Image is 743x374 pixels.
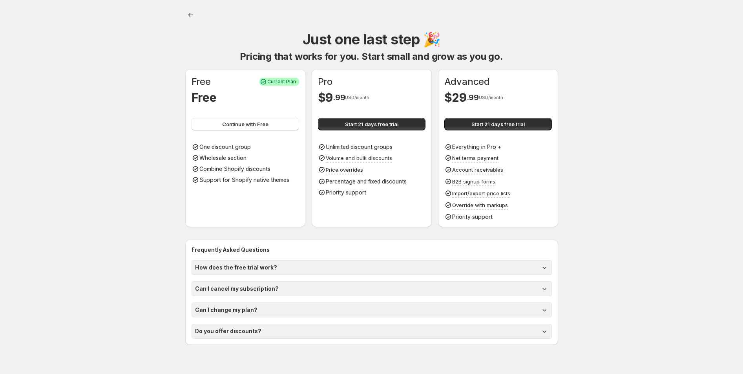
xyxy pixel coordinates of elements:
[452,155,498,161] span: Net terms payment
[326,143,392,150] span: Unlimited discount groups
[195,264,277,271] h1: How does the free trial work?
[192,118,299,130] button: Continue with Free
[192,75,211,88] h1: Free
[326,178,407,185] span: Percentage and fixed discounts
[444,118,552,130] button: Start 21 days free trial
[444,90,467,105] h1: $ 29
[267,79,296,85] span: Current Plan
[326,189,366,196] span: Priority support
[199,176,289,184] p: Support for Shopify native themes
[452,202,508,208] span: Override with markups
[195,327,261,335] h1: Do you offer discounts?
[326,167,363,173] span: Price overrides
[452,178,495,185] span: B2B signup forms
[471,120,525,128] span: Start 21 days free trial
[452,167,503,173] span: Account receivables
[333,93,345,102] span: . 99
[318,90,333,105] h1: $ 9
[444,75,490,88] h1: Advanced
[452,190,510,196] span: Import/export price lists
[199,143,251,151] p: One discount group
[345,95,369,100] span: USD/month
[192,246,552,254] h2: Frequently Asked Questions
[303,30,440,49] h1: Just one last step 🎉
[452,143,501,150] span: Everything in Pro +
[345,120,398,128] span: Start 21 days free trial
[452,213,493,220] span: Priority support
[192,90,217,105] h1: Free
[195,285,279,293] h1: Can I cancel my subscription?
[195,306,257,314] h1: Can I change my plan?
[467,93,479,102] span: . 99
[199,154,246,162] p: Wholesale section
[318,118,425,130] button: Start 21 days free trial
[199,165,270,173] p: Combine Shopify discounts
[240,50,503,63] h1: Pricing that works for you. Start small and grow as you go.
[318,75,332,88] h1: Pro
[326,155,392,161] span: Volume and bulk discounts
[479,95,503,100] span: USD/month
[222,120,268,128] span: Continue with Free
